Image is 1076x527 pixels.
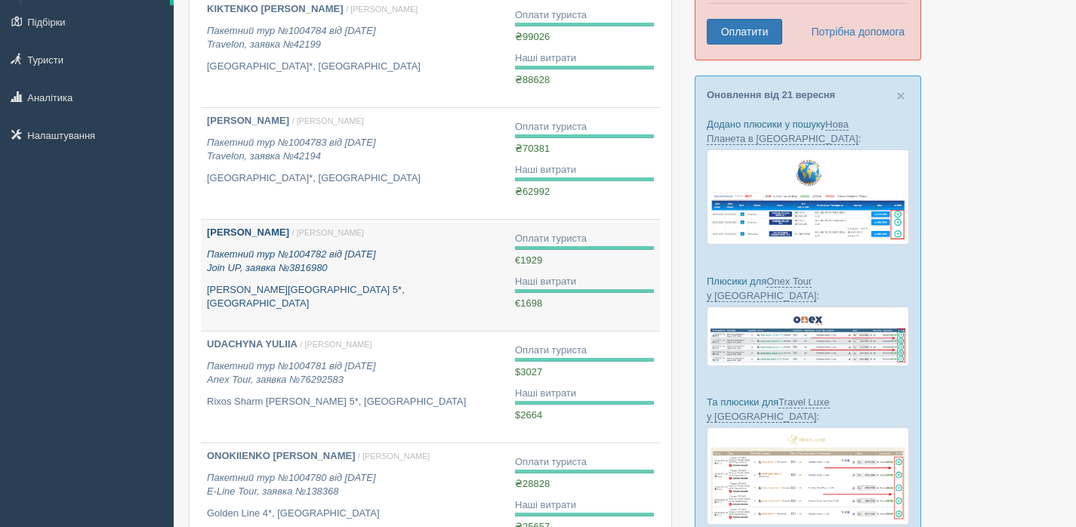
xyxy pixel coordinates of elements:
span: / [PERSON_NAME] [346,5,418,14]
div: Оплати туриста [515,232,654,246]
b: ONOKIIENKO [PERSON_NAME] [207,450,355,461]
span: $3027 [515,366,542,378]
p: Та плюсики для : [707,395,909,424]
i: Пакетний тур №1004782 від [DATE] Join UP, заявка №3816980 [207,248,376,274]
span: ₴28828 [515,478,550,489]
i: Пакетний тур №1004780 від [DATE] E-Line Tour, заявка №138368 [207,472,376,498]
span: ₴99026 [515,31,550,42]
button: Close [896,88,905,103]
a: Оновлення від 21 вересня [707,89,835,100]
p: Додано плюсики у пошуку : [707,117,909,146]
a: [PERSON_NAME] / [PERSON_NAME] Пакетний тур №1004783 від [DATE]Travelon, заявка №42194 [GEOGRAPHIC... [201,108,509,219]
div: Наші витрати [515,275,654,289]
span: / [PERSON_NAME] [358,451,430,461]
b: [PERSON_NAME] [207,115,289,126]
i: Пакетний тур №1004784 від [DATE] Travelon, заявка №42199 [207,25,376,51]
a: UDACHYNA YULIIA / [PERSON_NAME] Пакетний тур №1004781 від [DATE]Anex Tour, заявка №76292583 Rixos... [201,331,509,442]
b: [PERSON_NAME] [207,227,289,238]
span: / [PERSON_NAME] [292,116,364,125]
span: €1929 [515,254,542,266]
span: × [896,87,905,104]
div: Наші витрати [515,498,654,513]
span: ₴88628 [515,74,550,85]
div: Оплати туриста [515,8,654,23]
b: KIKTENKO [PERSON_NAME] [207,3,344,14]
a: Потрібна допомога [801,19,905,45]
div: Оплати туриста [515,120,654,134]
p: [GEOGRAPHIC_DATA]*, [GEOGRAPHIC_DATA] [207,171,503,186]
span: €1698 [515,297,542,309]
p: Rixos Sharm [PERSON_NAME] 5*, [GEOGRAPHIC_DATA] [207,395,503,409]
a: Оплатити [707,19,782,45]
span: / [PERSON_NAME] [292,228,364,237]
div: Оплати туриста [515,455,654,470]
i: Пакетний тур №1004781 від [DATE] Anex Tour, заявка №76292583 [207,360,376,386]
img: new-planet-%D0%BF%D1%96%D0%B4%D0%B1%D1%96%D1%80%D0%BA%D0%B0-%D1%81%D1%80%D0%BC-%D0%B4%D0%BB%D1%8F... [707,149,909,245]
a: [PERSON_NAME] / [PERSON_NAME] Пакетний тур №1004782 від [DATE]Join UP, заявка №3816980 [PERSON_NA... [201,220,509,331]
a: Onex Tour у [GEOGRAPHIC_DATA] [707,276,816,302]
div: Наші витрати [515,51,654,66]
span: / [PERSON_NAME] [301,340,372,349]
img: travel-luxe-%D0%BF%D0%BE%D0%B4%D0%B1%D0%BE%D1%80%D0%BA%D0%B0-%D1%81%D1%80%D0%BC-%D0%B4%D0%BB%D1%8... [707,427,909,525]
a: Нова Планета в [GEOGRAPHIC_DATA] [707,119,859,145]
div: Наші витрати [515,163,654,177]
span: ₴62992 [515,186,550,197]
span: ₴70381 [515,143,550,154]
span: $2664 [515,409,542,421]
img: onex-tour-proposal-crm-for-travel-agency.png [707,307,909,366]
div: Наші витрати [515,387,654,401]
p: Golden Line 4*, [GEOGRAPHIC_DATA] [207,507,503,521]
a: Travel Luxe у [GEOGRAPHIC_DATA] [707,396,830,423]
i: Пакетний тур №1004783 від [DATE] Travelon, заявка №42194 [207,137,376,162]
p: [PERSON_NAME][GEOGRAPHIC_DATA] 5*, [GEOGRAPHIC_DATA] [207,283,503,311]
p: Плюсики для : [707,274,909,303]
p: [GEOGRAPHIC_DATA]*, [GEOGRAPHIC_DATA] [207,60,503,74]
div: Оплати туриста [515,344,654,358]
b: UDACHYNA YULIIA [207,338,298,350]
